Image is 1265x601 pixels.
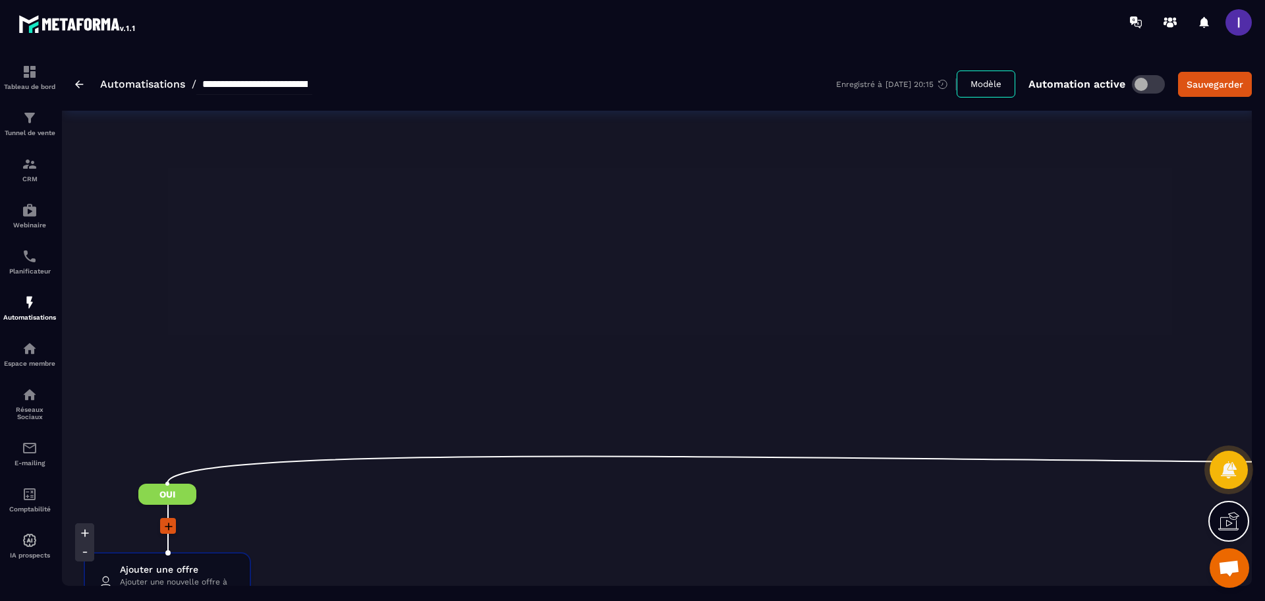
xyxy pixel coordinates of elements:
[22,532,38,548] img: automations
[3,221,56,229] p: Webinaire
[3,239,56,285] a: schedulerschedulerPlanificateur
[22,486,38,502] img: accountant
[22,295,38,310] img: automations
[22,202,38,218] img: automations
[18,12,137,36] img: logo
[120,576,237,601] span: Ajouter une nouvelle offre à un contact.
[3,430,56,476] a: emailemailE-mailing
[22,387,38,403] img: social-network
[120,563,237,576] span: Ajouter une offre
[3,83,56,90] p: Tableau de bord
[1187,78,1243,91] div: Sauvegarder
[836,78,957,90] div: Enregistré à
[22,341,38,357] img: automations
[3,268,56,275] p: Planificateur
[1178,72,1252,97] button: Sauvegarder
[3,406,56,420] p: Réseaux Sociaux
[3,459,56,467] p: E-mailing
[3,100,56,146] a: formationformationTunnel de vente
[885,80,934,89] p: [DATE] 20:15
[3,360,56,367] p: Espace membre
[22,248,38,264] img: scheduler
[1028,78,1125,90] p: Automation active
[3,146,56,192] a: formationformationCRM
[22,440,38,456] img: email
[3,175,56,183] p: CRM
[100,78,185,90] a: Automatisations
[957,71,1015,98] button: Modèle
[3,377,56,430] a: social-networksocial-networkRéseaux Sociaux
[3,331,56,377] a: automationsautomationsEspace membre
[192,78,196,90] span: /
[3,476,56,523] a: accountantaccountantComptabilité
[22,64,38,80] img: formation
[22,110,38,126] img: formation
[22,156,38,172] img: formation
[3,314,56,321] p: Automatisations
[3,505,56,513] p: Comptabilité
[138,484,196,505] span: Oui
[3,285,56,331] a: automationsautomationsAutomatisations
[3,129,56,136] p: Tunnel de vente
[3,192,56,239] a: automationsautomationsWebinaire
[3,552,56,559] p: IA prospects
[3,54,56,100] a: formationformationTableau de bord
[75,80,84,88] img: arrow
[1210,548,1249,588] a: Ouvrir le chat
